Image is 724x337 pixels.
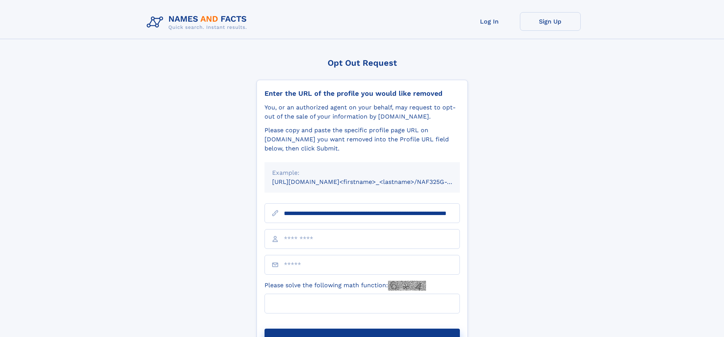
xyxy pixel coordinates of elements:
div: Enter the URL of the profile you would like removed [265,89,460,98]
label: Please solve the following math function: [265,281,426,291]
div: You, or an authorized agent on your behalf, may request to opt-out of the sale of your informatio... [265,103,460,121]
div: Opt Out Request [257,58,468,68]
small: [URL][DOMAIN_NAME]<firstname>_<lastname>/NAF325G-xxxxxxxx [272,178,474,185]
a: Log In [459,12,520,31]
img: Logo Names and Facts [144,12,253,33]
div: Example: [272,168,452,177]
a: Sign Up [520,12,581,31]
div: Please copy and paste the specific profile page URL on [DOMAIN_NAME] you want removed into the Pr... [265,126,460,153]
